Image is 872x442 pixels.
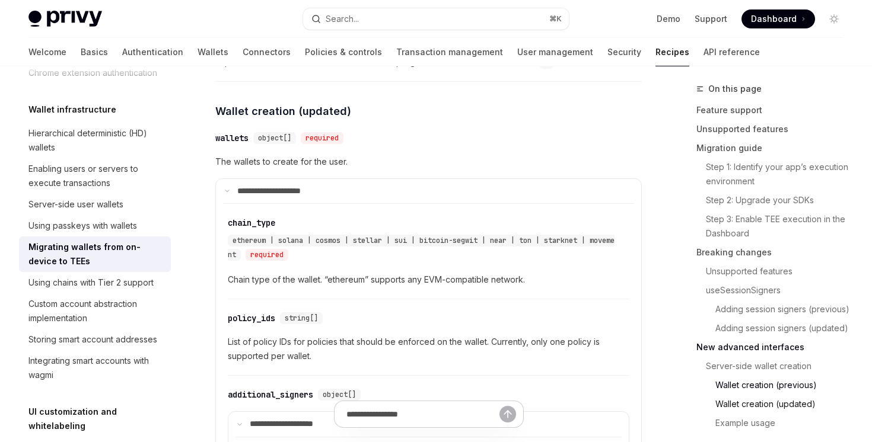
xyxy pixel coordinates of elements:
[28,240,164,268] div: Migrating wallets from on-device to TEEs
[28,354,164,382] div: Integrating smart accounts with wagmi
[19,272,171,293] a: Using chains with Tier 2 support
[696,338,853,357] a: New advanced interfaces
[228,217,275,229] div: chain_type
[396,38,503,66] a: Transaction management
[19,194,171,215] a: Server-side user wallets
[751,13,797,25] span: Dashboard
[696,120,853,139] a: Unsupported features
[19,236,171,272] a: Migrating wallets from on-device to TEEs
[696,281,853,300] a: useSessionSigners
[19,215,171,236] a: Using passkeys with wallets
[696,376,853,395] a: Wallet creation (previous)
[708,82,762,96] span: On this page
[243,38,291,66] a: Connectors
[215,155,642,169] span: The wallets to create for the user.
[215,132,249,144] div: wallets
[696,191,853,210] a: Step 2: Upgrade your SDKs
[28,103,116,117] h5: Wallet infrastructure
[198,38,228,66] a: Wallets
[655,38,689,66] a: Recipes
[258,133,291,143] span: object[]
[607,38,641,66] a: Security
[285,313,318,323] span: string[]
[28,297,164,325] div: Custom account abstraction implementation
[305,38,382,66] a: Policies & controls
[215,103,351,119] span: Wallet creation (updated)
[28,162,164,190] div: Enabling users or servers to execute transactions
[81,38,108,66] a: Basics
[696,414,853,433] a: Example usage
[28,332,157,347] div: Storing smart account addresses
[657,13,680,25] a: Demo
[19,293,171,329] a: Custom account abstraction implementation
[28,197,123,212] div: Server-side user wallets
[28,219,137,233] div: Using passkeys with wallets
[303,8,568,30] button: Open search
[346,401,499,427] input: Ask a question...
[28,276,154,290] div: Using chains with Tier 2 support
[696,319,853,338] a: Adding session signers (updated)
[228,335,629,363] span: List of policy IDs for policies that should be enforced on the wallet. Currently, only one policy...
[741,9,815,28] a: Dashboard
[122,38,183,66] a: Authentication
[696,101,853,120] a: Feature support
[301,132,343,144] div: required
[246,249,288,261] div: required
[696,158,853,191] a: Step 1: Identify your app’s execution environment
[704,38,760,66] a: API reference
[19,329,171,350] a: Storing smart account addresses
[28,126,164,155] div: Hierarchical deterministic (HD) wallets
[28,38,66,66] a: Welcome
[695,13,727,25] a: Support
[323,390,356,399] span: object[]
[549,14,562,24] span: ⌘ K
[696,139,853,158] a: Migration guide
[696,210,853,243] a: Step 3: Enable TEE execution in the Dashboard
[228,273,629,287] span: Chain type of the wallet. “ethereum” supports any EVM-compatible network.
[228,236,615,260] span: ethereum | solana | cosmos | stellar | sui | bitcoin-segwit | near | ton | starknet | movement
[499,406,516,422] button: Send message
[228,312,275,324] div: policy_ids
[19,158,171,194] a: Enabling users or servers to execute transactions
[228,389,313,401] div: additional_signers
[28,11,102,27] img: light logo
[696,395,853,414] a: Wallet creation (updated)
[517,38,593,66] a: User management
[19,350,171,386] a: Integrating smart accounts with wagmi
[326,12,359,26] div: Search...
[19,123,171,158] a: Hierarchical deterministic (HD) wallets
[696,262,853,281] a: Unsupported features
[825,9,844,28] button: Toggle dark mode
[28,405,171,433] h5: UI customization and whitelabeling
[696,243,853,262] a: Breaking changes
[696,357,853,376] a: Server-side wallet creation
[696,300,853,319] a: Adding session signers (previous)
[540,57,553,69] code: 1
